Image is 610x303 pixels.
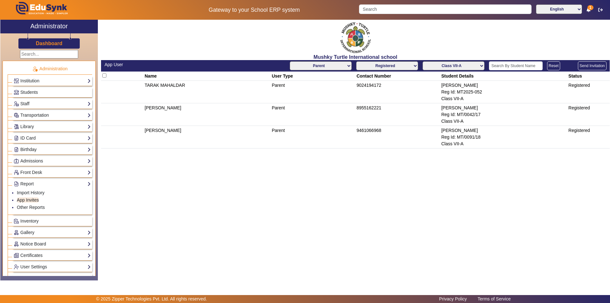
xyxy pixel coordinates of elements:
[20,90,38,95] span: Students
[32,66,38,72] img: Administration.png
[441,82,566,89] div: [PERSON_NAME]
[101,54,610,60] h2: Mushky Turtle International school
[489,61,543,70] input: Search By Student Name
[587,5,593,10] span: 1
[441,134,566,141] div: Reg Id: MT/0091/18
[567,126,610,148] td: Registered
[441,127,566,134] div: [PERSON_NAME]
[36,40,63,47] a: Dashboard
[441,111,566,118] div: Reg Id: MT/0042/17
[144,81,271,103] td: TARAK MAHALDAR
[17,190,44,195] a: Import History
[359,4,531,14] input: Search
[441,89,566,95] div: Reg Id: MT2025-052
[356,72,440,81] th: Contact Number
[356,126,440,148] td: 9461066968
[440,72,567,81] th: Student Details
[14,219,19,224] img: Inventory.png
[578,61,606,70] button: Send Invitation
[14,90,19,95] img: Students.png
[144,72,271,81] th: Name
[567,103,610,126] td: Registered
[14,89,91,96] a: Students
[271,72,356,81] th: User Type
[30,22,68,30] h2: Administrator
[8,65,92,72] p: Administration
[17,197,39,203] a: App Invites
[441,141,566,147] div: Class VII-A
[441,95,566,102] div: Class VII-A
[356,81,440,103] td: 9024194172
[271,81,356,103] td: Parent
[20,50,78,59] input: Search...
[96,296,207,302] p: © 2025 Zipper Technologies Pvt. Ltd. All rights reserved.
[0,20,98,33] a: Administrator
[567,72,610,81] th: Status
[271,103,356,126] td: Parent
[356,103,440,126] td: 8955162221
[441,118,566,125] div: Class VII-A
[20,218,39,224] span: Inventory
[17,205,45,210] a: Other Reports
[340,21,371,54] img: f2cfa3ea-8c3d-4776-b57d-4b8cb03411bc
[271,126,356,148] td: Parent
[105,61,352,68] div: App User
[547,61,560,70] button: Reset
[144,103,271,126] td: [PERSON_NAME]
[14,217,91,225] a: Inventory
[36,40,63,46] h3: Dashboard
[441,105,566,111] div: [PERSON_NAME]
[474,295,514,303] a: Terms of Service
[436,295,470,303] a: Privacy Policy
[144,126,271,148] td: [PERSON_NAME]
[156,7,352,13] h5: Gateway to your School ERP system
[567,81,610,103] td: Registered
